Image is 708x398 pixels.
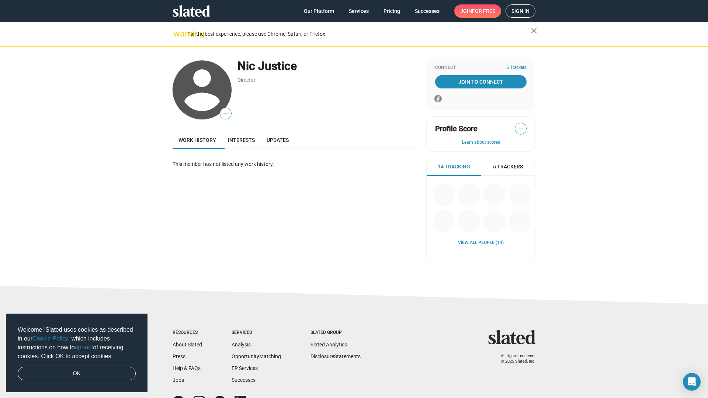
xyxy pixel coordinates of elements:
[409,4,445,18] a: Successes
[75,344,93,350] a: opt-out
[415,4,440,18] span: Successes
[458,240,504,246] a: View all People (14)
[454,4,501,18] a: Joinfor free
[32,335,68,342] a: Cookie Policy
[173,29,182,38] mat-icon: warning
[460,4,495,18] span: Join
[173,353,185,359] a: Press
[437,75,525,88] span: Join To Connect
[310,330,361,336] div: Slated Group
[6,314,147,392] div: cookieconsent
[228,137,255,143] span: Interests
[220,109,231,119] span: —
[18,367,136,381] a: dismiss cookie message
[173,365,201,371] a: Help & FAQs
[310,353,361,359] a: DisclosureStatements
[511,5,530,17] span: Sign in
[232,353,281,359] a: OpportunityMatching
[232,342,251,348] a: Analysis
[237,77,256,83] a: Director
[435,140,527,146] button: Learn about scores
[515,124,526,134] span: —
[349,4,369,18] span: Services
[506,4,535,18] a: Sign in
[343,4,375,18] a: Services
[222,131,261,149] a: Interests
[298,4,340,18] a: Our Platform
[232,365,258,371] a: EP Services
[493,163,523,170] span: 5 Trackers
[261,131,295,149] a: Updates
[530,26,538,35] mat-icon: close
[435,65,527,71] div: Connect
[178,137,216,143] span: Work history
[383,4,400,18] span: Pricing
[267,137,289,143] span: Updates
[173,161,419,168] div: This member has not listed any work history.
[438,163,470,170] span: 14 Tracking
[435,75,527,88] a: Join To Connect
[378,4,406,18] a: Pricing
[232,330,281,336] div: Services
[173,377,184,383] a: Jobs
[304,4,334,18] span: Our Platform
[493,353,535,364] p: All rights reserved. © 2025 Slated, Inc.
[310,342,347,348] a: Slated Analytics
[435,124,478,134] span: Profile Score
[506,65,527,71] span: 5 Trackers
[18,325,136,361] span: Welcome! Slated uses cookies as described in our , which includes instructions on how to of recei...
[173,342,202,348] a: About Slated
[187,29,531,39] div: For the best experience, please use Chrome, Safari, or Firefox.
[232,377,256,383] a: Successes
[173,330,202,336] div: Resources
[683,373,701,391] div: Open Intercom Messenger
[472,4,495,18] span: for free
[237,58,419,74] div: Nic Justice
[173,131,222,149] a: Work history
